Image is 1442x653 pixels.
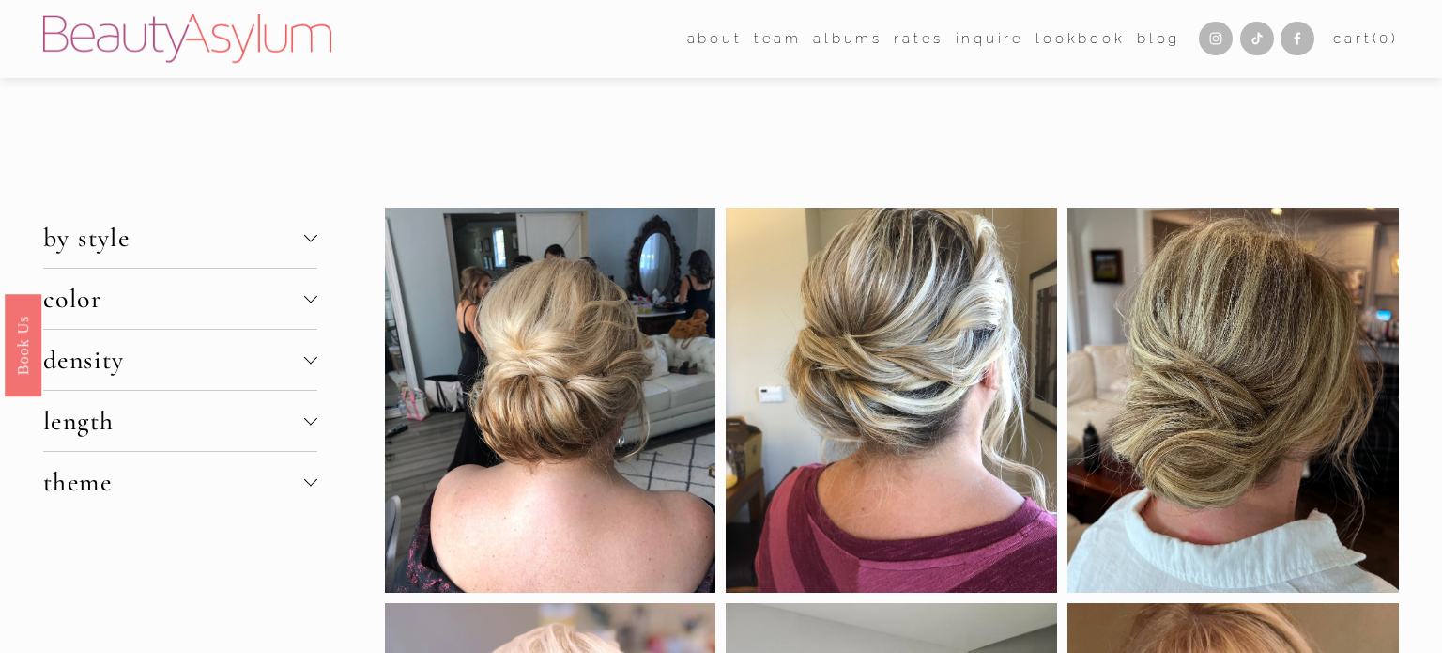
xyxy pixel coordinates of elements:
span: ( ) [1373,30,1399,47]
img: Beauty Asylum | Bridal Hair &amp; Makeup Charlotte &amp; Atlanta [43,14,331,63]
a: Instagram [1199,22,1233,55]
a: Book Us [5,293,41,396]
span: by style [43,222,304,254]
button: length [43,391,317,451]
a: Blog [1137,24,1180,53]
a: Inquire [956,24,1025,53]
a: folder dropdown [687,24,743,53]
a: folder dropdown [754,24,802,53]
a: Facebook [1281,22,1314,55]
a: albums [813,24,882,53]
span: density [43,344,304,376]
a: TikTok [1240,22,1274,55]
a: Lookbook [1035,24,1125,53]
a: Cart(0) [1333,26,1399,52]
span: about [687,26,743,52]
button: by style [43,208,317,268]
span: team [754,26,802,52]
span: color [43,283,304,315]
button: theme [43,452,317,512]
span: 0 [1379,30,1391,47]
button: color [43,269,317,329]
span: theme [43,466,304,498]
span: length [43,405,304,437]
button: density [43,330,317,390]
a: Rates [894,24,943,53]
